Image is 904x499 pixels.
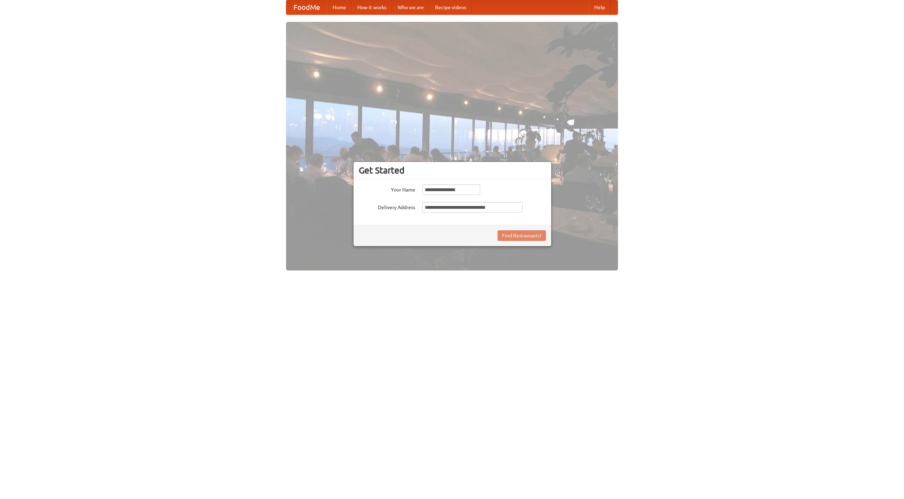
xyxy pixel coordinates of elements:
a: Recipe videos [429,0,472,14]
a: Help [589,0,611,14]
a: Who we are [392,0,429,14]
button: Find Restaurants! [498,230,546,241]
label: Delivery Address [359,202,415,211]
a: Home [327,0,352,14]
a: FoodMe [286,0,327,14]
label: Your Name [359,184,415,193]
h3: Get Started [359,165,546,176]
a: How it works [352,0,392,14]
